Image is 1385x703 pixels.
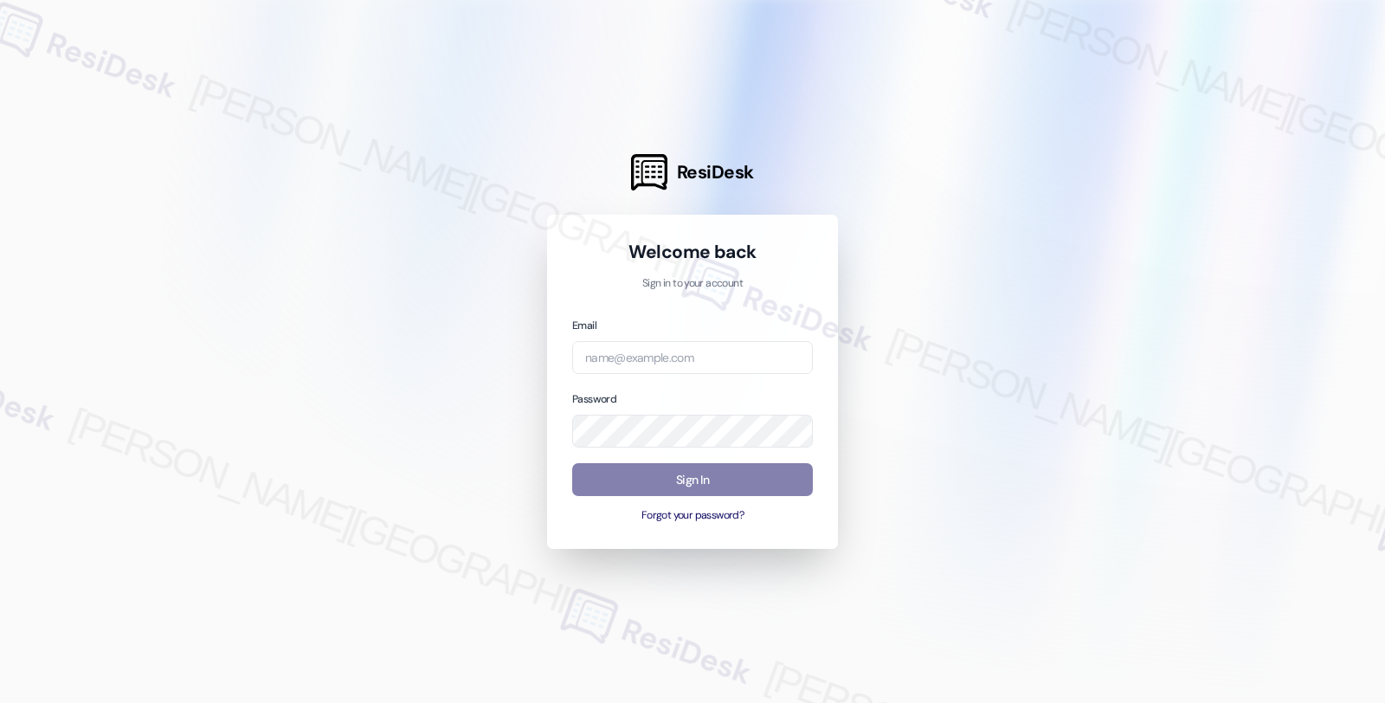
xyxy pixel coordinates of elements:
[572,508,813,524] button: Forgot your password?
[572,240,813,264] h1: Welcome back
[572,463,813,497] button: Sign In
[572,276,813,292] p: Sign in to your account
[572,392,616,406] label: Password
[631,154,667,190] img: ResiDesk Logo
[677,160,754,184] span: ResiDesk
[572,341,813,375] input: name@example.com
[572,319,596,332] label: Email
